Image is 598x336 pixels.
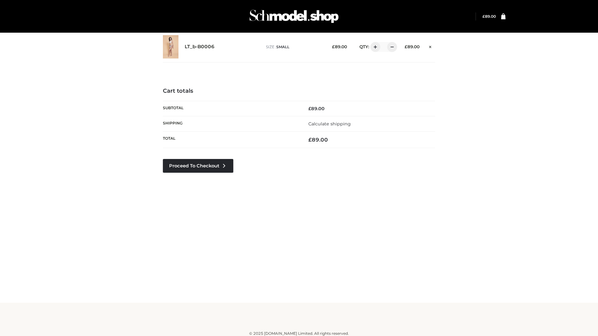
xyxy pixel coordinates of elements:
th: Shipping [163,116,299,131]
span: £ [482,14,485,19]
a: Proceed to Checkout [163,159,233,173]
p: size : [266,44,322,50]
bdi: 89.00 [308,137,328,143]
bdi: 89.00 [482,14,496,19]
span: £ [308,106,311,111]
span: £ [308,137,312,143]
span: SMALL [276,44,289,49]
h4: Cart totals [163,88,435,95]
img: Schmodel Admin 964 [247,4,341,29]
th: Subtotal [163,101,299,116]
a: LT_b-B0006 [185,44,215,50]
bdi: 89.00 [405,44,420,49]
span: £ [405,44,407,49]
bdi: 89.00 [332,44,347,49]
a: Calculate shipping [308,121,351,127]
span: £ [332,44,335,49]
div: QTY: [353,42,395,52]
a: £89.00 [482,14,496,19]
a: Remove this item [426,42,435,50]
th: Total [163,132,299,148]
bdi: 89.00 [308,106,325,111]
